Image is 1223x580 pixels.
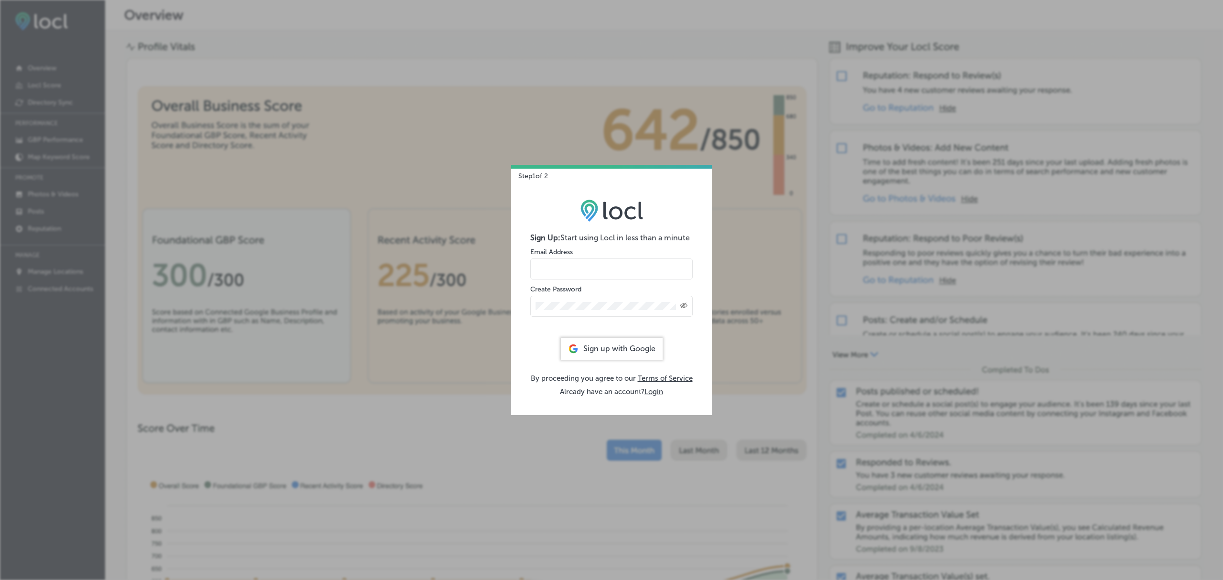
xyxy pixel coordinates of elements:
[644,387,663,396] button: Login
[680,302,687,311] span: Toggle password visibility
[530,285,581,293] label: Create Password
[530,233,560,242] strong: Sign Up:
[580,199,643,221] img: LOCL logo
[530,387,693,396] p: Already have an account?
[511,165,548,180] p: Step 1 of 2
[638,374,693,383] a: Terms of Service
[561,338,663,360] div: Sign up with Google
[530,248,573,256] label: Email Address
[560,233,690,242] span: Start using Locl in less than a minute
[530,374,693,383] p: By proceeding you agree to our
